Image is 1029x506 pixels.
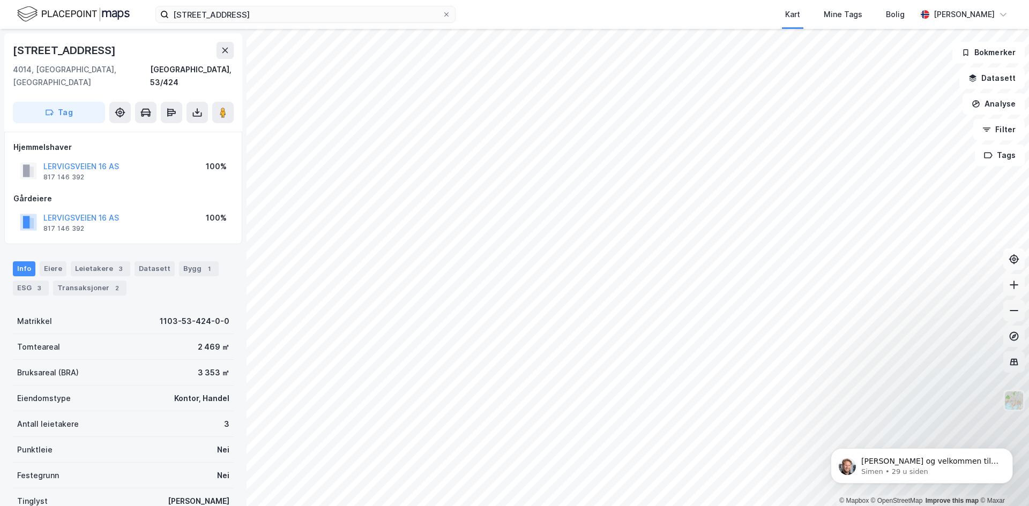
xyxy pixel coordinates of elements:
[135,261,175,276] div: Datasett
[224,418,229,431] div: 3
[824,8,862,21] div: Mine Tags
[13,102,105,123] button: Tag
[13,192,233,205] div: Gårdeiere
[13,281,49,296] div: ESG
[886,8,905,21] div: Bolig
[926,497,979,504] a: Improve this map
[785,8,800,21] div: Kart
[179,261,219,276] div: Bygg
[198,341,229,353] div: 2 469 ㎡
[43,173,84,182] div: 817 146 392
[47,31,184,82] span: [PERSON_NAME] og velkommen til Newsec Maps, [PERSON_NAME] det er du lurer på så er det bare å ta ...
[169,6,442,22] input: Søk på adresse, matrikkel, gårdeiere, leietakere eller personer
[47,41,185,51] p: Message from Simen, sent 29 u siden
[40,261,66,276] div: Eiere
[71,261,130,276] div: Leietakere
[17,392,71,405] div: Eiendomstype
[206,212,227,224] div: 100%
[13,42,118,59] div: [STREET_ADDRESS]
[198,366,229,379] div: 3 353 ㎡
[17,366,79,379] div: Bruksareal (BRA)
[150,63,234,89] div: [GEOGRAPHIC_DATA], 53/424
[204,263,214,274] div: 1
[17,418,79,431] div: Antall leietakere
[217,469,229,482] div: Nei
[815,426,1029,501] iframe: Intercom notifications melding
[17,469,59,482] div: Festegrunn
[53,281,126,296] div: Transaksjoner
[975,145,1025,166] button: Tags
[934,8,995,21] div: [PERSON_NAME]
[17,443,53,456] div: Punktleie
[13,63,150,89] div: 4014, [GEOGRAPHIC_DATA], [GEOGRAPHIC_DATA]
[13,261,35,276] div: Info
[959,67,1025,89] button: Datasett
[13,141,233,154] div: Hjemmelshaver
[17,315,52,328] div: Matrikkel
[111,283,122,293] div: 2
[17,5,130,24] img: logo.f888ab2527a4732fd821a326f86c7f29.svg
[839,497,869,504] a: Mapbox
[174,392,229,405] div: Kontor, Handel
[1004,390,1024,411] img: Z
[217,443,229,456] div: Nei
[952,42,1025,63] button: Bokmerker
[160,315,229,328] div: 1103-53-424-0-0
[115,263,126,274] div: 3
[43,224,84,233] div: 817 146 392
[973,119,1025,140] button: Filter
[206,160,227,173] div: 100%
[963,93,1025,115] button: Analyse
[17,341,60,353] div: Tomteareal
[871,497,923,504] a: OpenStreetMap
[34,283,44,293] div: 3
